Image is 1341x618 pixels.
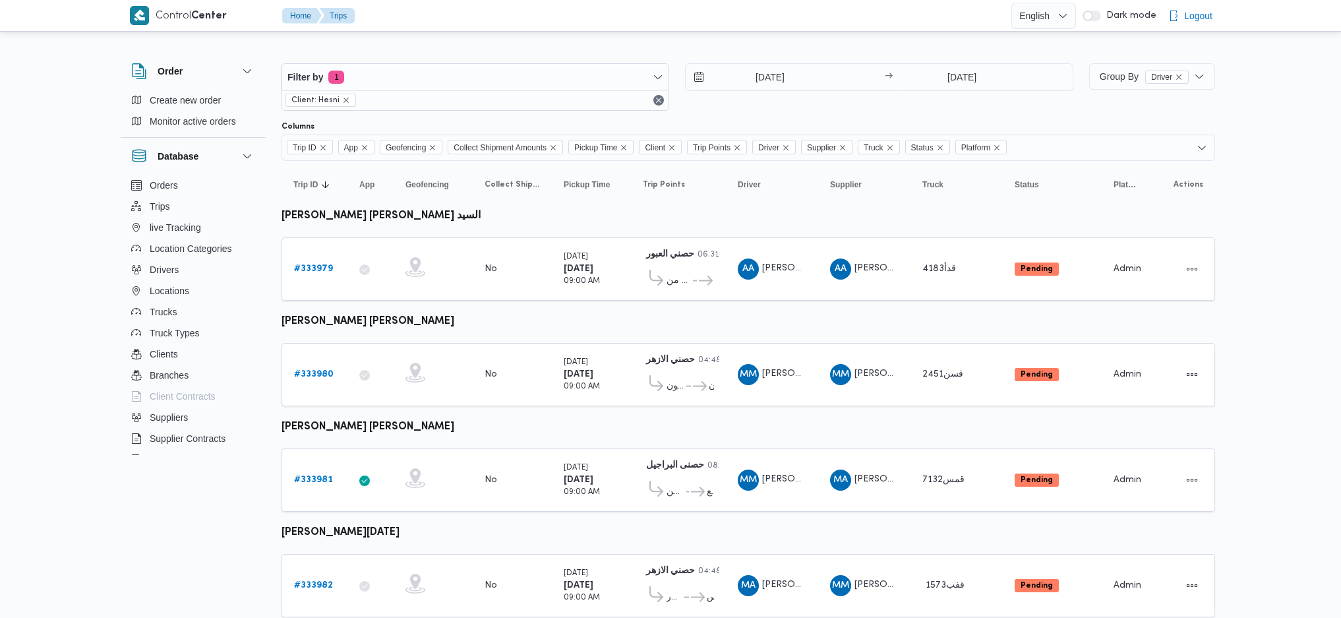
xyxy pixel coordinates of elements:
small: 04:48 PM [698,357,734,364]
span: MM [832,364,849,385]
div: No [485,369,497,381]
b: Pending [1021,476,1053,484]
button: Truck [917,174,996,195]
span: Truck Types [150,325,199,341]
button: Database [131,148,255,164]
button: Clients [126,344,260,365]
button: Supplier [825,174,904,195]
span: Pickup Time [568,140,634,154]
input: Press the down key to open a popover containing a calendar. [686,64,835,90]
span: MM [832,575,849,596]
button: Trucks [126,301,260,323]
button: Logout [1163,3,1218,29]
button: Remove Platform from selection in this group [993,144,1001,152]
span: Geofencing [386,140,426,155]
b: [DATE] [564,264,593,273]
h3: Database [158,148,198,164]
span: Driver [1151,71,1172,83]
button: Remove Truck from selection in this group [886,144,894,152]
span: Branches [150,367,189,383]
span: Collect Shipment Amounts [448,140,563,154]
button: Orders [126,175,260,196]
div: Muhammad Mahmood Said Hassan Bkhit [738,470,759,491]
div: Database [121,175,266,460]
span: Trip ID [287,140,333,154]
span: Supplier [807,140,836,155]
b: [DATE] [564,370,593,379]
b: [PERSON_NAME] [PERSON_NAME] [282,317,454,326]
span: قدأ4183 [922,264,956,273]
b: حصني الازهر [646,355,695,364]
span: Trip ID; Sorted in descending order [293,179,318,190]
span: Filter by [287,69,323,85]
span: Status [1015,179,1039,190]
span: Status [905,140,950,154]
button: Pickup Time [558,174,624,195]
span: Clients [150,346,178,362]
b: [DATE] [564,476,593,484]
b: Pending [1021,265,1053,273]
button: Open list of options [1197,142,1207,153]
button: Order [131,63,255,79]
div: No [485,263,497,275]
div: No [485,580,497,592]
span: AA [742,259,754,280]
button: Remove Client from selection in this group [668,144,676,152]
span: App [344,140,358,155]
small: 09:00 AM [564,278,600,285]
div: Order [121,90,266,137]
b: Pending [1021,371,1053,379]
button: Remove Trip Points from selection in this group [733,144,741,152]
button: Remove [651,92,667,108]
button: Trips [126,196,260,217]
span: Monitor active orders [150,113,236,129]
span: Client: Hesni [285,94,356,107]
span: Trucks [150,304,177,320]
button: Supplier Contracts [126,428,260,449]
small: [DATE] [564,464,588,472]
b: # 333980 [294,370,334,379]
span: حصنى العاشر من [DATE] [667,484,684,500]
span: Orders [150,177,178,193]
button: Remove Pickup Time from selection in this group [620,144,628,152]
span: Trips [150,199,170,214]
span: AA [835,259,847,280]
button: Actions [1181,575,1203,596]
b: حصني العبور [646,250,694,259]
span: Trip ID [293,140,316,155]
span: قسم عين شمس [707,590,714,605]
small: [DATE] [564,359,588,366]
b: حصني الازهر [646,567,695,575]
button: Locations [126,280,260,301]
span: Admin [1114,581,1141,590]
span: Drivers [150,262,179,278]
label: Columns [282,121,314,132]
div: Muhammad Manib Muhammad Abadalamuqusod [738,364,759,385]
span: Platform [955,140,1007,154]
span: Pickup Time [564,179,610,190]
button: Actions [1181,259,1203,280]
button: Driver [732,174,812,195]
button: Client Contracts [126,386,260,407]
div: Muhammad Ala Abadalltaif Alkhrof [830,470,851,491]
span: Driver [758,140,779,155]
span: Geofencing [380,140,442,154]
span: Supplier [830,179,862,190]
small: [DATE] [564,570,588,577]
button: Suppliers [126,407,260,428]
span: [PERSON_NAME] [PERSON_NAME] [762,369,915,378]
b: Pending [1021,582,1053,590]
span: Driver [1145,71,1189,84]
span: قمس7132 [922,476,965,484]
span: MM [740,364,757,385]
span: Actions [1174,179,1203,190]
small: 04:48 PM [698,568,734,575]
button: Drivers [126,259,260,280]
span: Pickup Time [574,140,617,155]
small: 09:00 AM [564,594,600,602]
span: قسن2451 [922,370,963,379]
button: Remove Driver from selection in this group [782,144,790,152]
span: Pending [1015,474,1059,487]
small: 06:31 PM [698,251,733,259]
span: Pending [1015,263,1059,276]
